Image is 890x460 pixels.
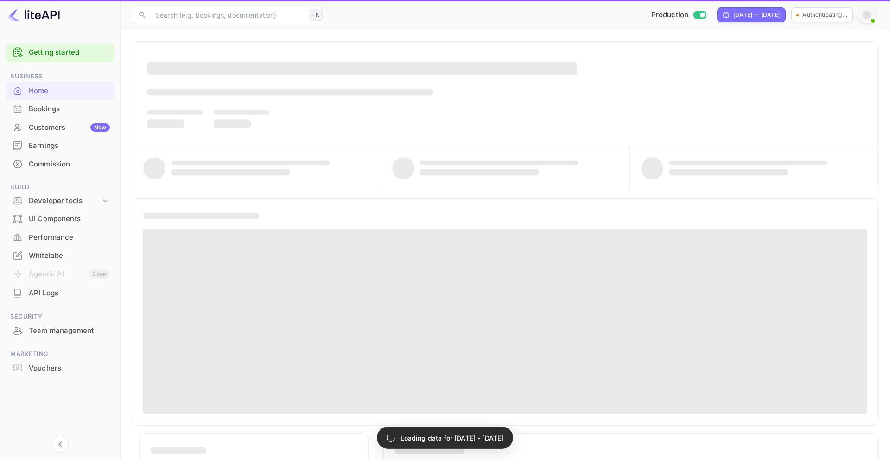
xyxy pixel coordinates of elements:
[648,10,710,20] div: Switch to Sandbox mode
[6,247,114,264] a: Whitelabel
[6,71,114,82] span: Business
[29,47,110,58] a: Getting started
[717,7,786,22] div: Click to change the date range period
[150,6,305,24] input: Search (e.g. bookings, documentation)
[6,229,114,246] a: Performance
[29,326,110,336] div: Team management
[6,284,114,301] a: API Logs
[29,104,110,115] div: Bookings
[6,100,114,118] div: Bookings
[29,232,110,243] div: Performance
[6,322,114,339] a: Team management
[6,155,114,173] div: Commission
[6,137,114,155] div: Earnings
[651,10,689,20] span: Production
[6,193,114,209] div: Developer tools
[29,122,110,133] div: Customers
[6,119,114,137] div: CustomersNew
[6,312,114,322] span: Security
[6,284,114,302] div: API Logs
[6,137,114,154] a: Earnings
[6,247,114,265] div: Whitelabel
[7,7,60,22] img: LiteAPI logo
[29,196,101,206] div: Developer tools
[6,43,114,62] div: Getting started
[6,82,114,99] a: Home
[802,11,848,19] p: Authenticating...
[6,349,114,359] span: Marketing
[6,182,114,192] span: Build
[309,9,323,21] div: ⌘K
[29,86,110,96] div: Home
[29,141,110,151] div: Earnings
[29,250,110,261] div: Whitelabel
[6,100,114,117] a: Bookings
[29,288,110,299] div: API Logs
[29,214,110,224] div: UI Components
[29,363,110,374] div: Vouchers
[733,11,780,19] div: [DATE] — [DATE]
[6,229,114,247] div: Performance
[52,436,69,453] button: Collapse navigation
[90,123,110,132] div: New
[6,82,114,100] div: Home
[6,210,114,227] a: UI Components
[6,359,114,377] a: Vouchers
[400,433,504,443] p: Loading data for [DATE] - [DATE]
[6,119,114,136] a: CustomersNew
[6,210,114,228] div: UI Components
[6,155,114,172] a: Commission
[29,159,110,170] div: Commission
[6,322,114,340] div: Team management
